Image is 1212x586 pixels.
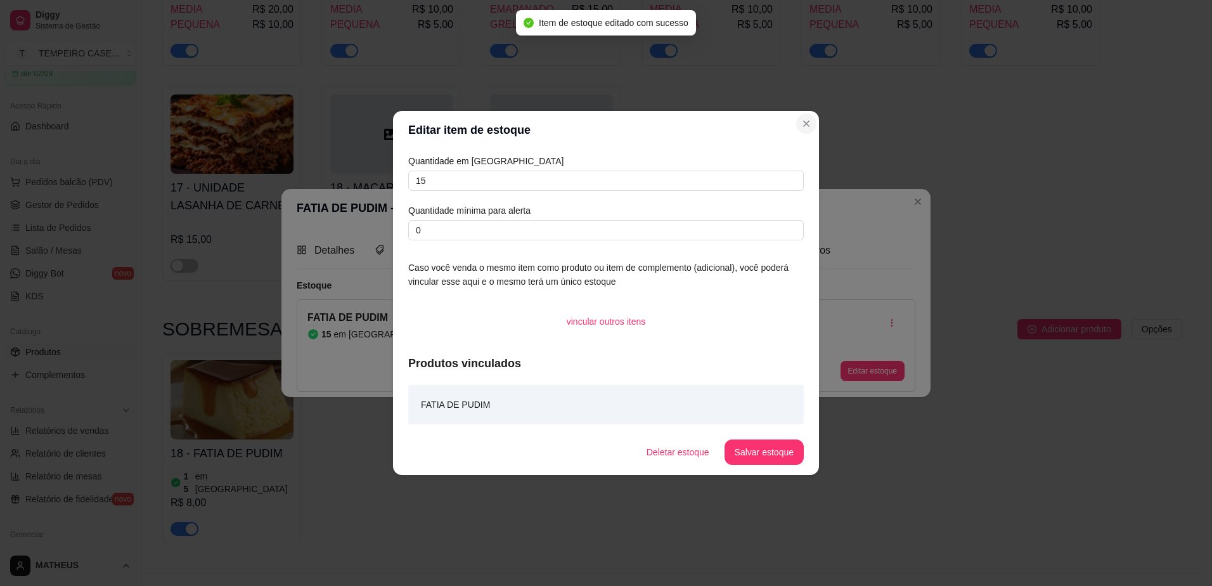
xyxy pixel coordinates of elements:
span: check-circle [524,18,534,28]
header: Editar item de estoque [393,111,819,149]
article: Quantidade em [GEOGRAPHIC_DATA] [408,154,804,168]
button: Deletar estoque [636,439,719,465]
article: Produtos vinculados [408,355,804,372]
article: Caso você venda o mesmo item como produto ou item de complemento (adicional), você poderá vincula... [408,261,804,289]
button: vincular outros itens [557,309,656,334]
article: FATIA DE PUDIM [421,398,490,412]
span: Item de estoque editado com sucesso [539,18,688,28]
article: Quantidade mínima para alerta [408,204,804,218]
button: Salvar estoque [725,439,804,465]
button: Close [796,114,816,134]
